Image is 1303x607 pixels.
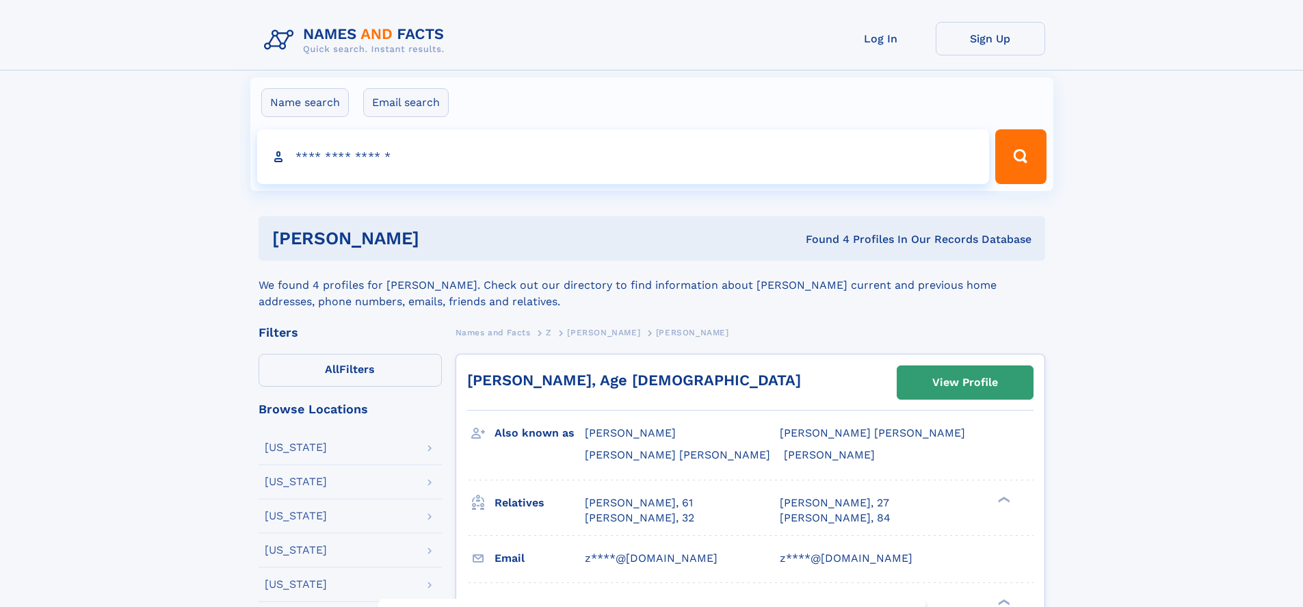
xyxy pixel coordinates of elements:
span: All [325,363,339,376]
a: [PERSON_NAME], 27 [780,495,889,511]
span: [PERSON_NAME] [PERSON_NAME] [585,448,770,461]
div: View Profile [932,367,998,398]
span: [PERSON_NAME] [585,426,676,439]
div: [US_STATE] [265,442,327,453]
button: Search Button [995,129,1046,184]
a: [PERSON_NAME], 61 [585,495,693,511]
h3: Email [495,547,585,570]
div: Browse Locations [259,403,442,415]
div: Found 4 Profiles In Our Records Database [612,232,1031,247]
div: ❯ [995,495,1011,504]
div: Filters [259,326,442,339]
h3: Relatives [495,491,585,515]
div: [US_STATE] [265,579,327,590]
div: We found 4 profiles for [PERSON_NAME]. Check out our directory to find information about [PERSON_... [259,261,1045,310]
a: [PERSON_NAME], 84 [780,511,891,526]
label: Filters [259,354,442,387]
span: [PERSON_NAME] [PERSON_NAME] [780,426,965,439]
div: ❯ [995,597,1011,606]
div: [US_STATE] [265,545,327,556]
a: Log In [826,22,936,55]
a: [PERSON_NAME], Age [DEMOGRAPHIC_DATA] [467,372,801,389]
span: [PERSON_NAME] [784,448,875,461]
div: [US_STATE] [265,476,327,487]
a: [PERSON_NAME] [567,324,640,341]
a: Z [546,324,552,341]
h3: Also known as [495,422,585,445]
a: View Profile [897,366,1033,399]
a: Names and Facts [456,324,531,341]
label: Name search [261,88,349,117]
h1: [PERSON_NAME] [272,230,613,247]
a: [PERSON_NAME], 32 [585,511,694,526]
span: Z [546,328,552,337]
span: [PERSON_NAME] [656,328,729,337]
label: Email search [363,88,449,117]
a: Sign Up [936,22,1045,55]
img: Logo Names and Facts [259,22,456,59]
span: [PERSON_NAME] [567,328,640,337]
input: search input [257,129,990,184]
div: [US_STATE] [265,511,327,521]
